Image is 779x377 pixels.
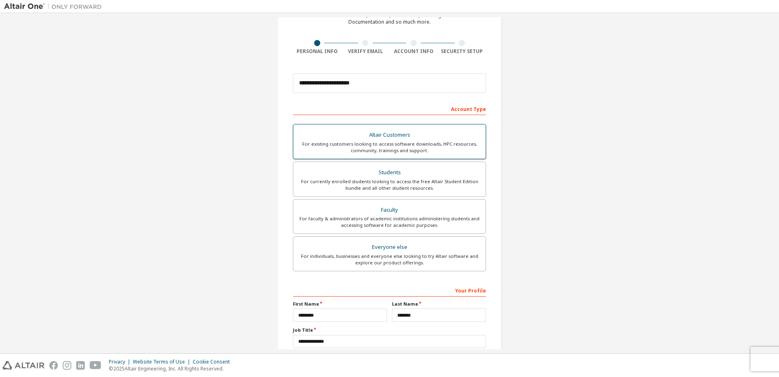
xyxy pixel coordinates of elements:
[298,242,481,253] div: Everyone else
[63,361,71,370] img: instagram.svg
[293,301,387,307] label: First Name
[49,361,58,370] img: facebook.svg
[109,359,133,365] div: Privacy
[109,365,235,372] p: © 2025 Altair Engineering, Inc. All Rights Reserved.
[298,178,481,191] div: For currently enrolled students looking to access the free Altair Student Edition bundle and all ...
[298,253,481,266] div: For individuals, businesses and everyone else looking to try Altair software and explore our prod...
[193,359,235,365] div: Cookie Consent
[76,361,85,370] img: linkedin.svg
[298,204,481,216] div: Faculty
[438,48,486,55] div: Security Setup
[298,129,481,141] div: Altair Customers
[90,361,101,370] img: youtube.svg
[2,361,44,370] img: altair_logo.svg
[133,359,193,365] div: Website Terms of Use
[293,102,486,115] div: Account Type
[341,48,390,55] div: Verify Email
[389,48,438,55] div: Account Info
[392,301,486,307] label: Last Name
[298,167,481,178] div: Students
[293,327,486,333] label: Job Title
[293,284,486,297] div: Your Profile
[298,141,481,154] div: For existing customers looking to access software downloads, HPC resources, community, trainings ...
[293,48,341,55] div: Personal Info
[333,12,446,25] div: For Free Trials, Licenses, Downloads, Learning & Documentation and so much more.
[298,215,481,228] div: For faculty & administrators of academic institutions administering students and accessing softwa...
[4,2,106,11] img: Altair One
